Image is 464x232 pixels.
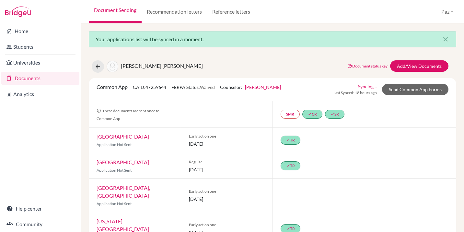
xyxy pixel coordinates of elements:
button: Paz [438,6,456,18]
a: Add/View Documents [390,60,448,72]
button: Close [435,31,456,47]
span: Early action one [189,189,265,194]
a: doneCR [302,110,322,119]
img: Bridge-U [5,6,31,17]
span: Last Synced: 18 hours ago [333,90,377,96]
a: [GEOGRAPHIC_DATA] [97,159,149,165]
i: done [331,112,334,116]
span: Early action one [189,222,265,228]
a: Students [1,40,79,53]
span: [DATE] [189,140,265,147]
div: Your applications list will be synced in a moment. [89,31,456,47]
a: SMR [281,110,300,119]
span: Application Not Sent [97,201,132,206]
i: done [308,112,312,116]
a: [GEOGRAPHIC_DATA], [GEOGRAPHIC_DATA] [97,185,150,199]
span: [DATE] [189,166,265,173]
span: [DATE] [189,196,265,202]
a: Community [1,218,79,231]
a: doneTR [281,161,300,170]
a: Home [1,25,79,38]
a: doneSR [325,110,344,119]
span: Common App [97,84,128,90]
a: [PERSON_NAME] [245,84,281,90]
span: Early action one [189,133,265,139]
span: Waived [200,84,215,90]
a: Documents [1,72,79,85]
a: Syncing… [358,83,377,90]
span: Counselor: [220,84,281,90]
a: Document status key [347,64,388,68]
a: Universities [1,56,79,69]
a: doneTR [281,136,300,145]
a: Send Common App Forms [382,84,448,95]
span: [PERSON_NAME] [PERSON_NAME] [121,63,203,69]
i: done [286,226,290,230]
a: Analytics [1,88,79,101]
span: Regular [189,159,265,165]
i: done [286,138,290,142]
span: Application Not Sent [97,168,132,173]
span: FERPA Status: [171,84,215,90]
a: [GEOGRAPHIC_DATA] [97,133,149,140]
i: done [286,164,290,167]
a: [US_STATE][GEOGRAPHIC_DATA] [97,218,149,232]
span: CAID: 47259644 [133,84,166,90]
span: These documents are sent once to Common App [97,108,159,121]
span: Application Not Sent [97,142,132,147]
a: Help center [1,202,79,215]
i: close [442,35,449,43]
